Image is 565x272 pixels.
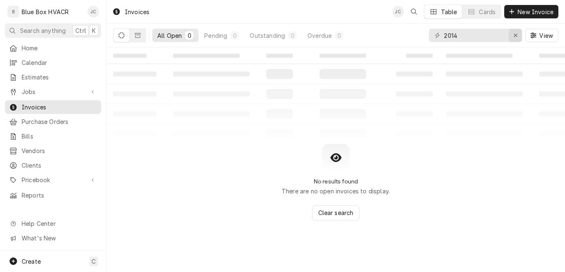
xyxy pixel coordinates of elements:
[5,115,101,129] a: Purchase Orders
[22,176,84,184] span: Pricebook
[5,144,101,158] a: Vendors
[5,56,101,69] a: Calendar
[320,54,366,58] span: ‌
[22,103,97,111] span: Invoices
[337,31,342,40] div: 0
[22,191,97,200] span: Reports
[107,47,565,144] table: All Open Invoices List Loading
[516,7,555,16] span: New Invoice
[75,26,86,35] span: Ctrl
[22,73,97,82] span: Estimates
[5,100,101,114] a: Invoices
[446,54,513,58] span: ‌
[5,188,101,202] a: Reports
[509,29,522,42] button: Erase input
[113,54,146,58] span: ‌
[5,173,101,187] a: Go to Pricebook
[187,31,192,40] div: 0
[5,85,101,99] a: Go to Jobs
[87,6,99,17] div: Josh Canfield's Avatar
[22,234,96,242] span: What's New
[22,161,97,170] span: Clients
[5,70,101,84] a: Estimates
[22,258,41,265] span: Create
[5,129,101,143] a: Bills
[392,6,404,17] div: JC
[479,7,496,16] div: Cards
[307,31,332,40] div: Overdue
[5,41,101,55] a: Home
[441,7,457,16] div: Table
[317,208,355,217] span: Clear search
[282,187,390,195] p: There are no open invoices to display.
[406,54,433,58] span: ‌
[232,31,237,40] div: 0
[290,31,295,40] div: 0
[5,23,101,38] button: Search anythingCtrlK
[504,5,558,18] button: New Invoice
[5,158,101,172] a: Clients
[22,117,97,126] span: Purchase Orders
[407,5,421,18] button: Open search
[525,29,558,42] button: View
[22,219,96,228] span: Help Center
[538,31,555,40] span: View
[7,6,19,17] div: B
[5,217,101,230] a: Go to Help Center
[314,178,358,185] h2: No results found
[87,6,99,17] div: JC
[266,54,293,58] span: ‌
[157,31,182,40] div: All Open
[22,7,69,16] div: Blue Box HVACR
[22,87,84,96] span: Jobs
[92,26,96,35] span: K
[92,257,96,266] span: C
[444,29,506,42] input: Keyword search
[5,231,101,245] a: Go to What's New
[392,6,404,17] div: Josh Canfield's Avatar
[173,54,240,58] span: ‌
[250,31,285,40] div: Outstanding
[312,205,360,220] button: Clear search
[22,146,97,155] span: Vendors
[22,132,97,141] span: Bills
[204,31,227,40] div: Pending
[20,26,66,35] span: Search anything
[22,58,97,67] span: Calendar
[22,44,97,52] span: Home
